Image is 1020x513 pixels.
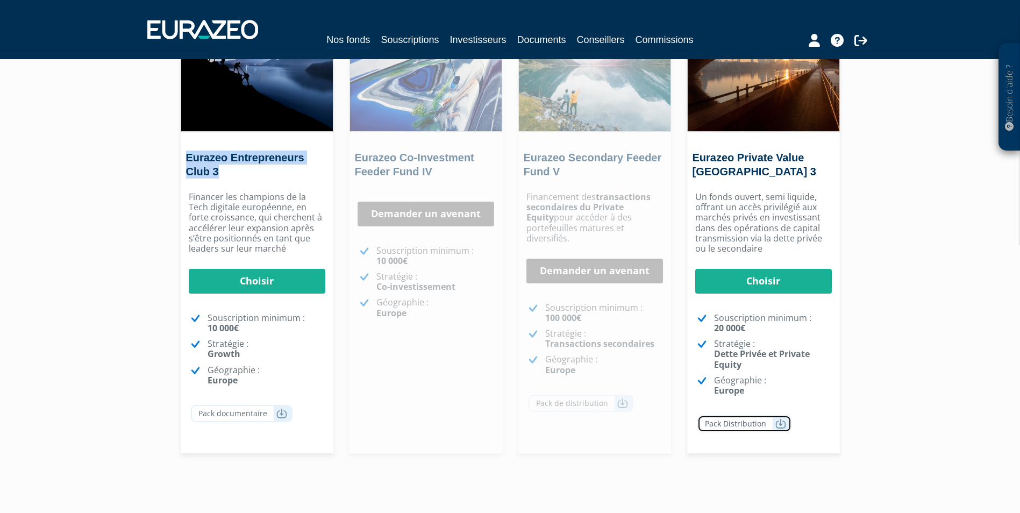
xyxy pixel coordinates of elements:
a: Nos fonds [326,32,370,49]
a: Demander un avenant [526,259,663,283]
a: Choisir [189,269,325,294]
p: Souscription minimum : [545,303,663,323]
a: Choisir [695,269,832,294]
strong: 10 000€ [376,255,408,267]
a: Eurazeo Private Value [GEOGRAPHIC_DATA] 3 [693,152,816,177]
p: Géographie : [208,365,325,386]
p: Stratégie : [376,272,494,292]
img: Eurazeo Co-Investment Feeder Fund IV [350,5,502,131]
strong: 20 000€ [714,322,745,334]
p: Géographie : [545,354,663,375]
a: Documents [517,32,566,47]
p: Stratégie : [545,329,663,349]
a: Commissions [636,32,694,47]
a: Pack Distribution [697,415,791,432]
img: Eurazeo Entrepreneurs Club 3 [181,5,333,131]
a: Eurazeo Entrepreneurs Club 3 [186,152,304,177]
p: Souscription minimum : [376,246,494,266]
strong: transactions secondaires du Private Equity [526,191,651,223]
p: Stratégie : [208,339,325,359]
img: 1732889491-logotype_eurazeo_blanc_rvb.png [147,20,258,39]
p: Besoin d'aide ? [1003,49,1016,146]
strong: Europe [376,307,406,319]
strong: 10 000€ [208,322,239,334]
strong: Europe [545,364,575,376]
p: Stratégie : [714,339,832,370]
a: Demander un avenant [358,202,494,226]
p: Financer les champions de la Tech digitale européenne, en forte croissance, qui cherchent à accél... [189,192,325,254]
a: Eurazeo Co-Investment Feeder Fund IV [355,152,474,177]
p: Géographie : [376,297,494,318]
strong: Co-investissement [376,281,455,293]
strong: Growth [208,348,240,360]
p: Souscription minimum : [714,313,832,333]
p: Financement des pour accéder à des portefeuilles matures et diversifiés. [526,192,663,244]
p: Géographie : [714,375,832,396]
p: Un fonds ouvert, semi liquide, offrant un accès privilégié aux marchés privés en investissant dan... [695,192,832,254]
p: Souscription minimum : [208,313,325,333]
a: Souscriptions [381,32,439,47]
a: Pack de distribution [529,395,633,412]
a: Eurazeo Secondary Feeder Fund V [524,152,662,177]
strong: Dette Privée et Private Equity [714,348,810,370]
strong: Transactions secondaires [545,338,654,350]
a: Conseillers [577,32,625,47]
strong: Europe [208,374,238,386]
strong: 100 000€ [545,312,581,324]
img: Eurazeo Secondary Feeder Fund V [519,5,671,131]
img: Eurazeo Private Value Europe 3 [688,5,839,131]
strong: Europe [714,384,744,396]
a: Investisseurs [450,32,506,47]
a: Pack documentaire [191,405,293,422]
